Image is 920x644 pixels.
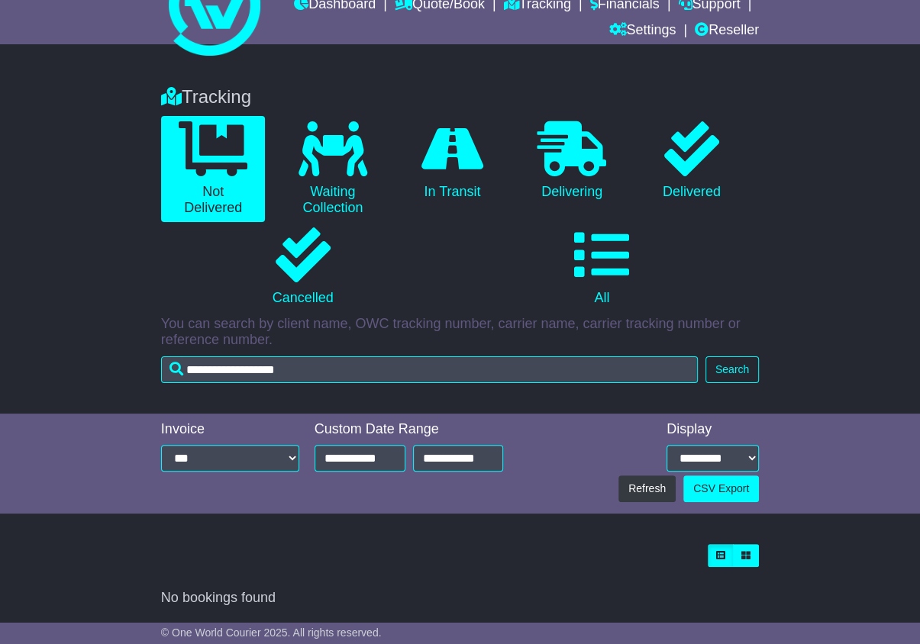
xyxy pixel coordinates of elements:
[161,316,759,349] p: You can search by client name, OWC tracking number, carrier name, carrier tracking number or refe...
[161,116,266,222] a: Not Delivered
[640,116,744,206] a: Delivered
[667,421,759,438] div: Display
[460,222,744,312] a: All
[153,86,767,108] div: Tracking
[520,116,625,206] a: Delivering
[618,475,676,502] button: Refresh
[695,18,759,44] a: Reseller
[161,222,445,312] a: Cancelled
[161,626,382,639] span: © One World Courier 2025. All rights reserved.
[400,116,505,206] a: In Transit
[161,421,299,438] div: Invoice
[705,356,759,383] button: Search
[315,421,504,438] div: Custom Date Range
[161,590,759,607] div: No bookings found
[683,475,759,502] a: CSV Export
[608,18,676,44] a: Settings
[280,116,385,222] a: Waiting Collection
